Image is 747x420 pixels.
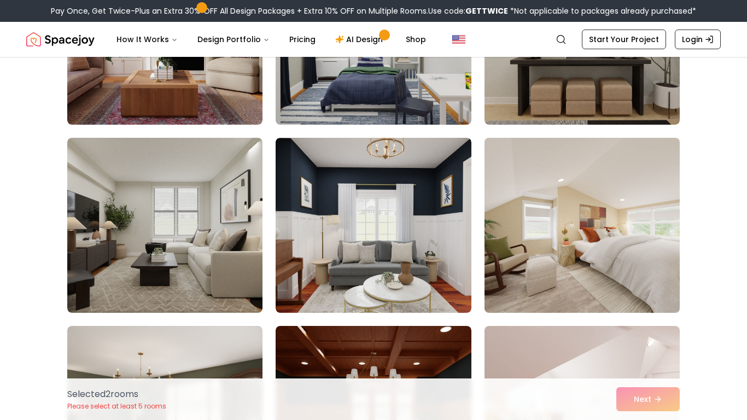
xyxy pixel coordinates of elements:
a: AI Design [326,28,395,50]
div: Pay Once, Get Twice-Plus an Extra 30% OFF All Design Packages + Extra 10% OFF on Multiple Rooms. [51,5,696,16]
img: Room room-13 [67,138,262,313]
img: Room room-15 [480,133,685,317]
nav: Main [108,28,435,50]
img: Spacejoy Logo [26,28,95,50]
a: Pricing [281,28,324,50]
span: Use code: [428,5,508,16]
b: GETTWICE [465,5,508,16]
nav: Global [26,22,721,57]
img: Room room-14 [276,138,471,313]
p: Selected 2 room s [67,388,166,401]
p: Please select at least 5 rooms [67,402,166,411]
img: United States [452,33,465,46]
span: *Not applicable to packages already purchased* [508,5,696,16]
button: Design Portfolio [189,28,278,50]
a: Spacejoy [26,28,95,50]
a: Login [675,30,721,49]
button: How It Works [108,28,186,50]
a: Shop [397,28,435,50]
a: Start Your Project [582,30,666,49]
